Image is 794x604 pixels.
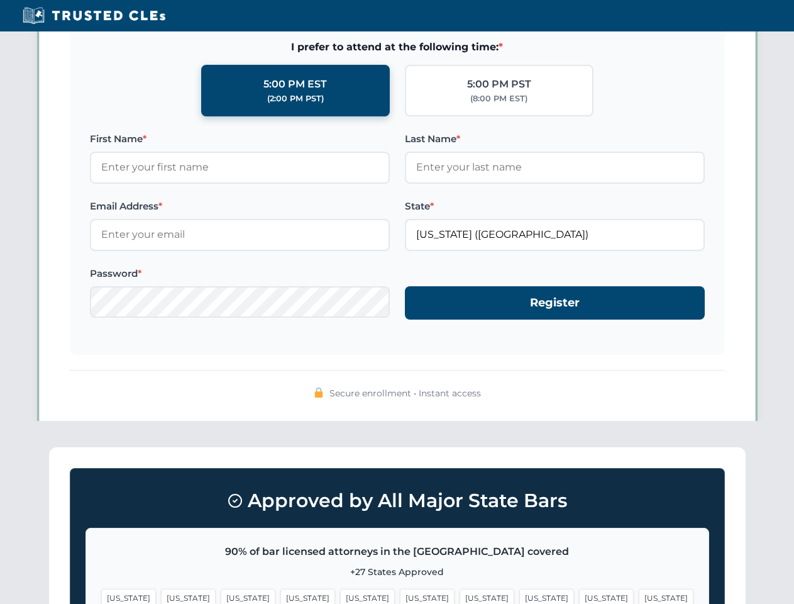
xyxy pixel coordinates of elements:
[19,6,169,25] img: Trusted CLEs
[85,484,709,518] h3: Approved by All Major State Bars
[405,199,705,214] label: State
[90,199,390,214] label: Email Address
[90,131,390,147] label: First Name
[90,39,705,55] span: I prefer to attend at the following time:
[101,565,693,579] p: +27 States Approved
[101,544,693,560] p: 90% of bar licensed attorneys in the [GEOGRAPHIC_DATA] covered
[405,152,705,183] input: Enter your last name
[90,219,390,250] input: Enter your email
[90,266,390,281] label: Password
[405,219,705,250] input: Florida (FL)
[405,286,705,320] button: Register
[263,76,327,92] div: 5:00 PM EST
[314,388,324,398] img: 🔒
[470,92,527,105] div: (8:00 PM EST)
[267,92,324,105] div: (2:00 PM PST)
[467,76,531,92] div: 5:00 PM PST
[329,386,481,400] span: Secure enrollment • Instant access
[405,131,705,147] label: Last Name
[90,152,390,183] input: Enter your first name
